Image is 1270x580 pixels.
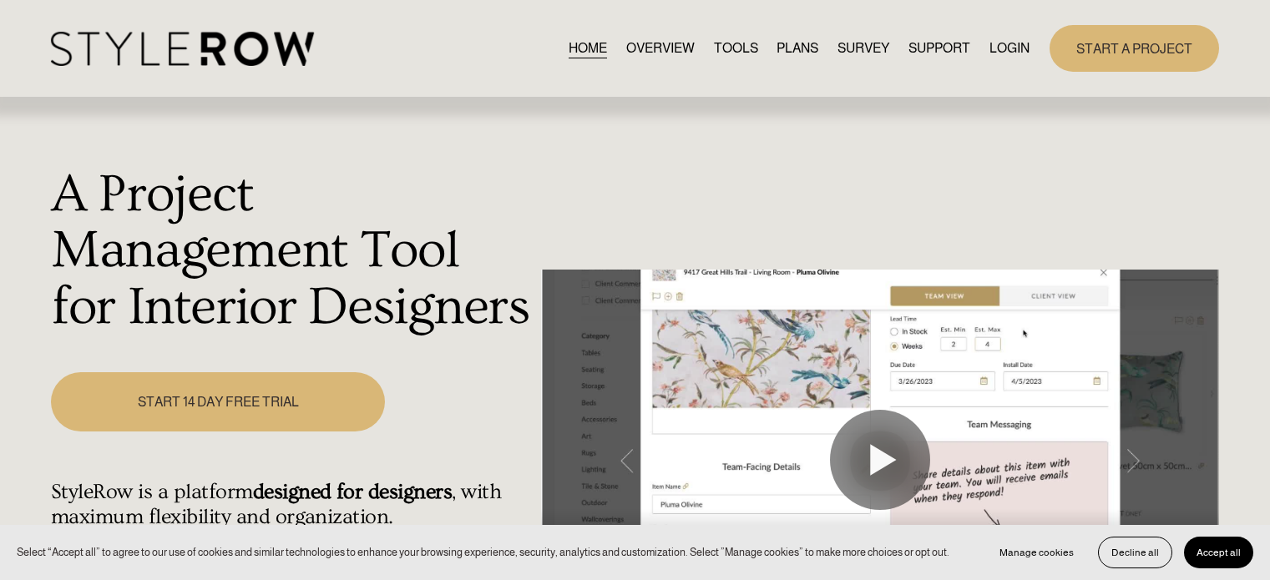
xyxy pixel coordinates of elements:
a: HOME [569,37,607,59]
a: OVERVIEW [626,37,695,59]
strong: designed for designers [253,480,453,504]
a: PLANS [777,37,818,59]
a: LOGIN [989,37,1030,59]
button: Play [830,410,930,510]
a: TOOLS [714,37,758,59]
h4: StyleRow is a platform , with maximum flexibility and organization. [51,480,533,530]
a: SURVEY [837,37,889,59]
img: StyleRow [51,32,314,66]
span: SUPPORT [908,38,970,58]
a: START 14 DAY FREE TRIAL [51,372,385,431]
button: Decline all [1098,537,1172,568]
span: Decline all [1111,547,1159,558]
button: Manage cookies [987,537,1086,568]
span: Manage cookies [999,547,1074,558]
a: folder dropdown [908,37,970,59]
a: START A PROJECT [1050,25,1219,71]
p: Select “Accept all” to agree to our use of cookies and similar technologies to enhance your brows... [17,544,949,560]
span: Accept all [1197,547,1241,558]
button: Accept all [1184,537,1253,568]
h1: A Project Management Tool for Interior Designers [51,167,533,336]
